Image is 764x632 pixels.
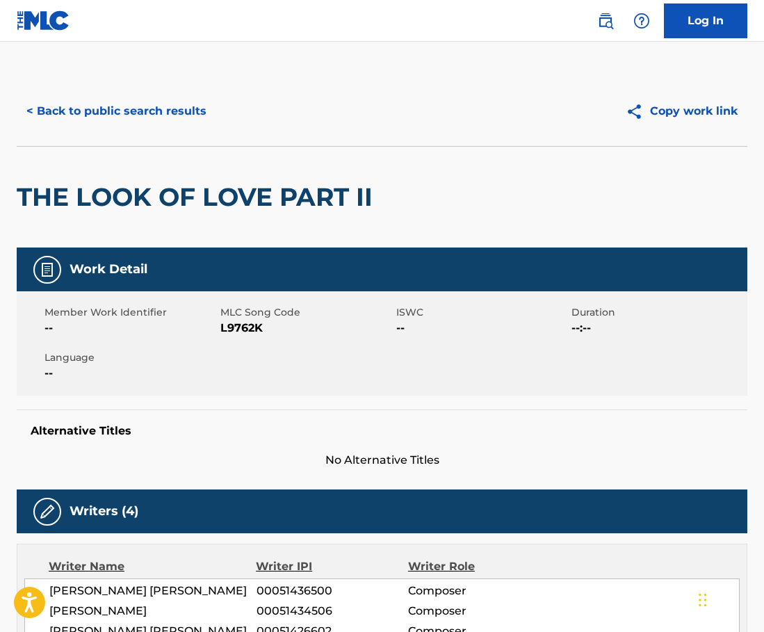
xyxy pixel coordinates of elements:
span: Duration [571,305,744,320]
span: 00051434506 [257,603,408,619]
img: MLC Logo [17,10,70,31]
div: Help [628,7,656,35]
h2: THE LOOK OF LOVE PART II [17,181,380,213]
span: -- [44,365,217,382]
span: ISWC [396,305,569,320]
a: Log In [664,3,747,38]
span: Composer [408,603,546,619]
h5: Writers (4) [70,503,138,519]
img: Work Detail [39,261,56,278]
div: Writer Name [49,558,256,575]
span: No Alternative Titles [17,452,747,469]
button: < Back to public search results [17,94,216,129]
span: 00051436500 [257,583,408,599]
div: Drag [699,579,707,621]
span: -- [44,320,217,337]
span: [PERSON_NAME] [49,603,257,619]
span: Composer [408,583,546,599]
h5: Work Detail [70,261,147,277]
span: Language [44,350,217,365]
span: [PERSON_NAME] [PERSON_NAME] [49,583,257,599]
img: Copy work link [626,103,650,120]
div: Writer IPI [256,558,408,575]
a: Public Search [592,7,619,35]
span: L9762K [220,320,393,337]
img: help [633,13,650,29]
h5: Alternative Titles [31,424,733,438]
button: Copy work link [616,94,747,129]
span: --:-- [571,320,744,337]
iframe: Chat Widget [694,565,764,632]
span: -- [396,320,569,337]
img: Writers [39,503,56,520]
img: search [597,13,614,29]
div: Writer Role [408,558,546,575]
span: MLC Song Code [220,305,393,320]
span: Member Work Identifier [44,305,217,320]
